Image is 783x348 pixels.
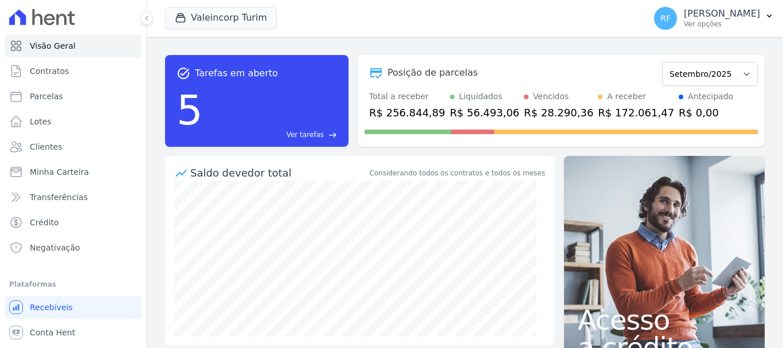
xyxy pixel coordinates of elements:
[30,242,80,253] span: Negativação
[598,105,674,120] div: R$ 172.061,47
[5,296,142,319] a: Recebíveis
[165,7,277,29] button: Valeincorp Turim
[369,105,445,120] div: R$ 256.844,89
[30,302,73,313] span: Recebíveis
[578,306,751,334] span: Acesso
[30,141,62,153] span: Clientes
[5,186,142,209] a: Transferências
[387,66,478,80] div: Posição de parcelas
[208,130,337,140] a: Ver tarefas east
[533,91,569,103] div: Vencidos
[30,217,59,228] span: Crédito
[684,19,760,29] p: Ver opções
[177,80,203,140] div: 5
[9,277,137,291] div: Plataformas
[607,91,646,103] div: A receber
[5,85,142,108] a: Parcelas
[645,2,783,34] button: RF [PERSON_NAME] Ver opções
[459,91,503,103] div: Liquidados
[5,34,142,57] a: Visão Geral
[5,161,142,183] a: Minha Carteira
[688,91,733,103] div: Antecipado
[450,105,519,120] div: R$ 56.493,06
[5,135,142,158] a: Clientes
[660,14,671,22] span: RF
[5,60,142,83] a: Contratos
[30,65,69,77] span: Contratos
[177,67,190,80] span: task_alt
[190,165,367,181] div: Saldo devedor total
[5,110,142,133] a: Lotes
[30,116,52,127] span: Lotes
[369,91,445,103] div: Total a receber
[524,105,593,120] div: R$ 28.290,36
[5,236,142,259] a: Negativação
[30,91,63,102] span: Parcelas
[328,131,337,139] span: east
[679,105,733,120] div: R$ 0,00
[30,191,88,203] span: Transferências
[195,67,278,80] span: Tarefas em aberto
[287,130,324,140] span: Ver tarefas
[30,327,75,338] span: Conta Hent
[5,321,142,344] a: Conta Hent
[30,40,76,52] span: Visão Geral
[5,211,142,234] a: Crédito
[30,166,89,178] span: Minha Carteira
[370,168,545,178] div: Considerando todos os contratos e todos os meses
[684,8,760,19] p: [PERSON_NAME]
